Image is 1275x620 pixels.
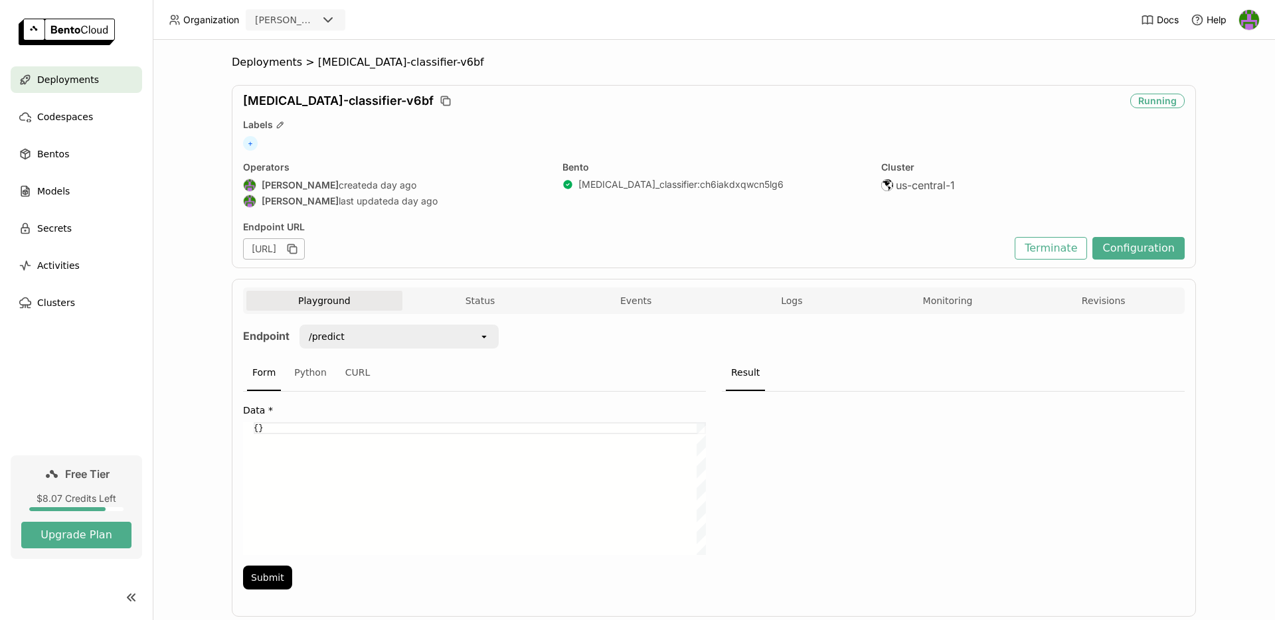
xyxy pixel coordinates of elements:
[1191,13,1227,27] div: Help
[19,19,115,45] img: logo
[1239,10,1259,30] img: Manuel Infante
[1015,237,1087,260] button: Terminate
[243,179,547,192] div: created
[1207,14,1227,26] span: Help
[309,330,345,343] div: /predict
[726,355,765,391] div: Result
[244,179,256,191] img: Manuel Infante
[37,295,75,311] span: Clusters
[1141,13,1179,27] a: Docs
[319,14,320,27] input: Selected manu-infante.
[243,238,305,260] div: [URL]
[318,56,484,69] span: [MEDICAL_DATA]-classifier-v6bf
[262,195,339,207] strong: [PERSON_NAME]
[243,194,547,208] div: last updated
[562,161,866,173] div: Bento
[254,424,263,433] span: {}
[37,220,72,236] span: Secrets
[65,467,110,481] span: Free Tier
[373,179,416,191] span: a day ago
[243,566,292,589] button: Submit
[244,195,256,207] img: Manuel Infante
[246,291,402,311] button: Playground
[394,195,438,207] span: a day ago
[1025,291,1181,311] button: Revisions
[255,13,317,27] div: [PERSON_NAME]
[232,56,302,69] span: Deployments
[558,291,714,311] button: Events
[289,355,332,391] div: Python
[243,136,258,151] span: +
[243,94,434,108] span: [MEDICAL_DATA]-classifier-v6bf
[183,14,239,26] span: Organization
[402,291,558,311] button: Status
[870,291,1026,311] button: Monitoring
[232,56,1196,69] nav: Breadcrumbs navigation
[11,455,142,559] a: Free Tier$8.07 Credits LeftUpgrade Plan
[243,329,290,343] strong: Endpoint
[11,66,142,93] a: Deployments
[340,355,376,391] div: CURL
[11,104,142,130] a: Codespaces
[578,179,784,191] a: [MEDICAL_DATA]_classifier:ch6iakdxqwcn5lg6
[37,109,93,125] span: Codespaces
[302,56,318,69] span: >
[243,221,1008,233] div: Endpoint URL
[1092,237,1185,260] button: Configuration
[714,291,870,311] button: Logs
[479,331,489,342] svg: open
[1130,94,1185,108] div: Running
[11,141,142,167] a: Bentos
[37,258,80,273] span: Activities
[37,72,99,88] span: Deployments
[37,146,69,162] span: Bentos
[11,178,142,204] a: Models
[896,179,955,192] span: us-central-1
[37,183,70,199] span: Models
[243,405,706,416] label: Data *
[21,522,131,548] button: Upgrade Plan
[11,289,142,316] a: Clusters
[1157,14,1179,26] span: Docs
[243,161,547,173] div: Operators
[21,493,131,504] div: $8.07 Credits Left
[262,179,339,191] strong: [PERSON_NAME]
[881,161,1185,173] div: Cluster
[243,119,1185,131] div: Labels
[247,355,281,391] div: Form
[346,330,347,343] input: Selected /predict.
[11,215,142,242] a: Secrets
[11,252,142,279] a: Activities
